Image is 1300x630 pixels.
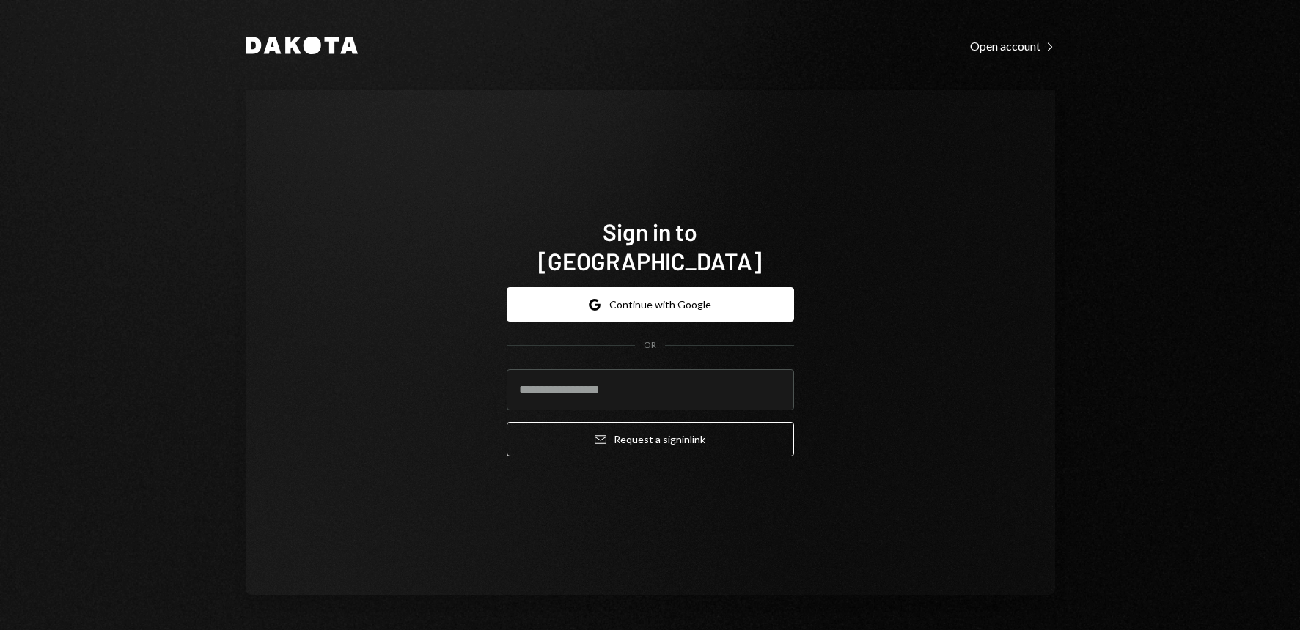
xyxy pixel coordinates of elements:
div: OR [644,339,656,352]
div: Open account [970,39,1055,53]
h1: Sign in to [GEOGRAPHIC_DATA] [507,217,794,275]
a: Open account [970,37,1055,53]
button: Request a signinlink [507,422,794,456]
button: Continue with Google [507,287,794,322]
